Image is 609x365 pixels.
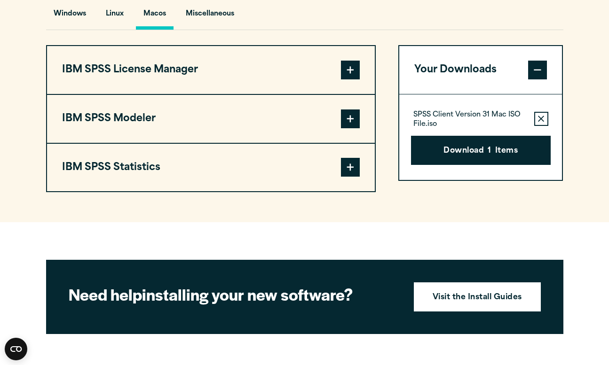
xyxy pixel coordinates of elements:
strong: Need help [69,283,142,305]
a: Visit the Install Guides [414,282,541,311]
button: IBM SPSS Statistics [47,144,375,192]
button: Macos [136,3,174,30]
button: Miscellaneous [178,3,242,30]
span: 1 [488,145,491,157]
button: IBM SPSS License Manager [47,46,375,94]
button: IBM SPSS Modeler [47,95,375,143]
button: Windows [46,3,94,30]
button: Open CMP widget [5,338,27,360]
div: Your Downloads [399,94,562,180]
p: SPSS Client Version 31 Mac ISO File.iso [413,110,527,129]
button: Your Downloads [399,46,562,94]
h2: installing your new software? [69,284,398,305]
strong: Visit the Install Guides [433,292,522,304]
button: Download1Items [411,136,551,165]
button: Linux [98,3,131,30]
